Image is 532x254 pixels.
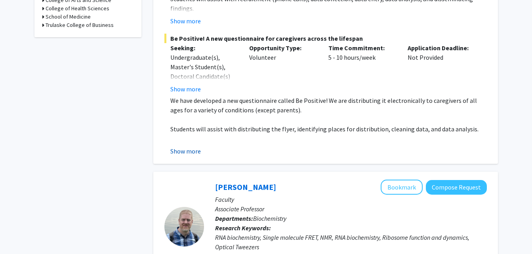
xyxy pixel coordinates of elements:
[170,43,238,53] p: Seeking:
[6,218,34,248] iframe: Chat
[426,180,487,195] button: Compose Request to Peter Cornish
[170,96,487,115] p: We have developed a new questionnaire called Be Positive! We are distributing it electronically t...
[408,43,475,53] p: Application Deadline:
[402,43,481,94] div: Not Provided
[215,195,487,204] p: Faculty
[328,43,396,53] p: Time Commitment:
[381,180,423,195] button: Add Peter Cornish to Bookmarks
[215,214,253,222] b: Departments:
[46,21,114,29] h3: Trulaske College of Business
[164,34,487,43] span: Be Positive! A new questionnaire for caregivers across the lifespan
[170,84,201,94] button: Show more
[170,53,238,129] div: Undergraduate(s), Master's Student(s), Doctoral Candidate(s) (PhD, MD, DMD, PharmD, etc.), Postdo...
[170,124,487,134] p: Students will assist with distributing the flyer, identifying places for distribution, cleaning d...
[215,182,276,192] a: [PERSON_NAME]
[170,16,201,26] button: Show more
[253,214,286,222] span: Biochemistry
[249,43,317,53] p: Opportunity Type:
[215,204,487,214] p: Associate Professor
[322,43,402,94] div: 5 - 10 hours/week
[170,146,201,156] button: Show more
[46,13,91,21] h3: School of Medicine
[243,43,322,94] div: Volunteer
[215,233,487,252] div: RNA biochemistry, Single molecule FRET, NMR, RNA biochemistry, Ribosome function and dynamics, Op...
[215,224,271,232] b: Research Keywords:
[46,4,109,13] h3: College of Health Sciences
